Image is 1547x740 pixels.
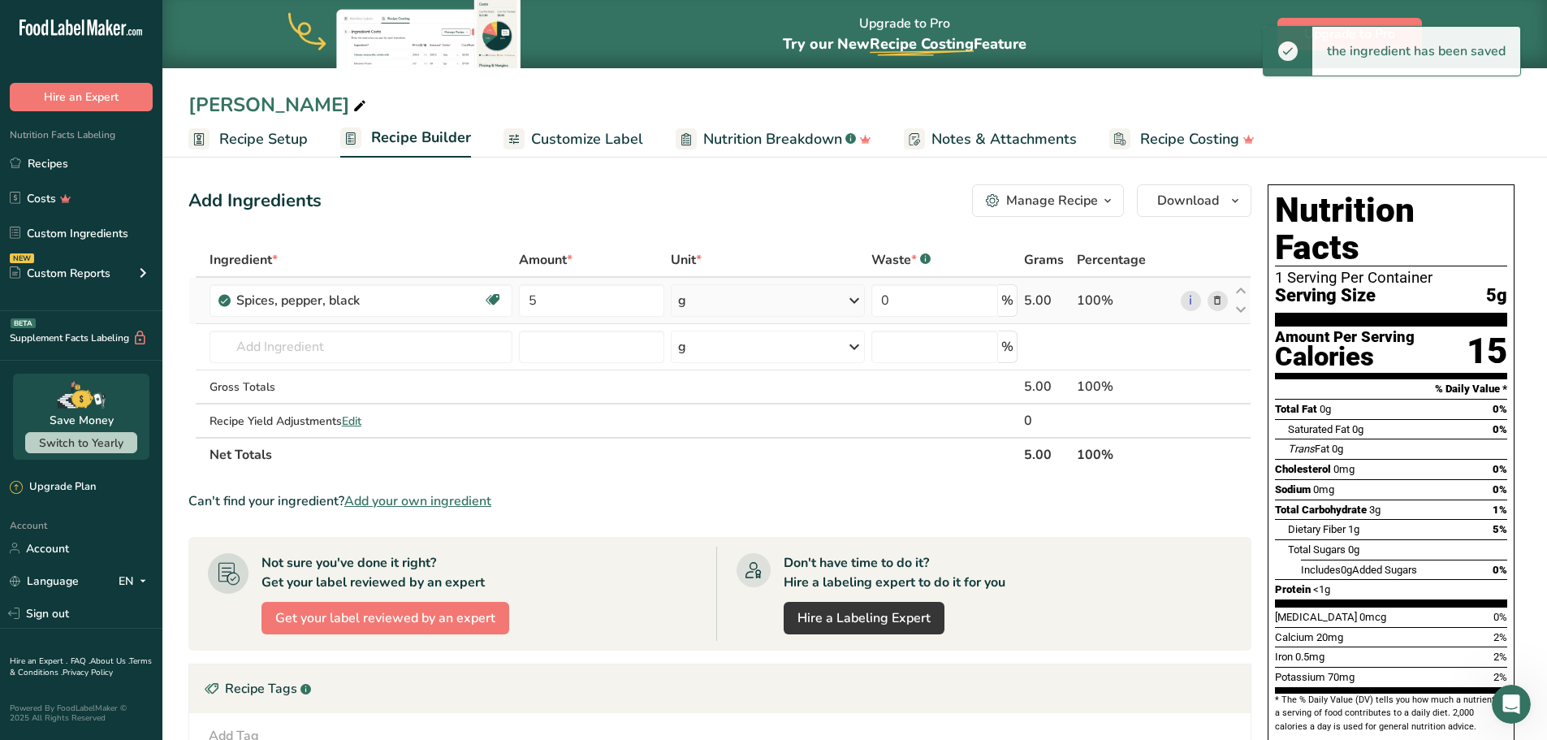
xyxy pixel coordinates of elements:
[189,664,1251,713] div: Recipe Tags
[1333,463,1355,475] span: 0mg
[703,128,842,150] span: Nutrition Breakdown
[1492,685,1531,724] iframe: Intercom live chat
[1493,483,1507,495] span: 0%
[1077,250,1146,270] span: Percentage
[1275,483,1311,495] span: Sodium
[210,413,512,430] div: Recipe Yield Adjustments
[784,602,944,634] a: Hire a Labeling Expert
[783,1,1026,68] div: Upgrade to Pro
[1301,564,1417,576] span: Includes Added Sugars
[1312,27,1520,76] div: the ingredient has been saved
[210,250,278,270] span: Ingredient
[1109,121,1255,158] a: Recipe Costing
[1275,583,1311,595] span: Protein
[1316,631,1343,643] span: 20mg
[1275,504,1367,516] span: Total Carbohydrate
[1328,671,1355,683] span: 70mg
[371,127,471,149] span: Recipe Builder
[1493,423,1507,435] span: 0%
[1140,128,1239,150] span: Recipe Costing
[188,121,308,158] a: Recipe Setup
[676,121,871,158] a: Nutrition Breakdown
[261,602,509,634] button: Get your label reviewed by an expert
[1275,463,1331,475] span: Cholesterol
[671,250,702,270] span: Unit
[1277,18,1422,50] button: Upgrade to Pro
[1275,379,1507,399] section: % Daily Value *
[1313,483,1334,495] span: 0mg
[119,571,153,591] div: EN
[210,331,512,363] input: Add Ingredient
[50,412,114,429] div: Save Money
[210,379,512,396] div: Gross Totals
[1275,192,1507,266] h1: Nutrition Facts
[870,34,974,54] span: Recipe Costing
[871,250,931,270] div: Waste
[1024,377,1070,396] div: 5.00
[10,83,153,111] button: Hire an Expert
[261,553,485,592] div: Not sure you've done it right? Get your label reviewed by an expert
[39,435,123,451] span: Switch to Yearly
[1024,411,1070,431] div: 0
[1359,611,1386,623] span: 0mcg
[1275,651,1293,663] span: Iron
[784,553,1005,592] div: Don't have time to do it? Hire a labeling expert to do it for you
[1493,463,1507,475] span: 0%
[236,291,439,310] div: Spices, pepper, black
[1493,523,1507,535] span: 5%
[1320,403,1331,415] span: 0g
[1077,377,1174,396] div: 100%
[1288,443,1315,455] i: Trans
[1275,345,1415,369] div: Calories
[188,491,1251,511] div: Can't find your ingredient?
[1467,330,1507,373] div: 15
[531,128,643,150] span: Customize Label
[1295,651,1324,663] span: 0.5mg
[188,188,322,214] div: Add Ingredients
[1493,671,1507,683] span: 2%
[1181,291,1201,311] a: i
[1369,504,1381,516] span: 3g
[1288,543,1346,556] span: Total Sugars
[931,128,1077,150] span: Notes & Attachments
[71,656,90,667] a: FAQ .
[1348,523,1359,535] span: 1g
[1024,291,1070,310] div: 5.00
[10,656,67,667] a: Hire an Expert .
[1352,423,1363,435] span: 0g
[1304,24,1395,44] span: Upgrade to Pro
[1493,611,1507,623] span: 0%
[1275,611,1357,623] span: [MEDICAL_DATA]
[188,90,369,119] div: [PERSON_NAME]
[1341,564,1352,576] span: 0g
[519,250,573,270] span: Amount
[1275,694,1507,734] section: * The % Daily Value (DV) tells you how much a nutrient in a serving of food contributes to a dail...
[11,318,36,328] div: BETA
[342,413,361,429] span: Edit
[503,121,643,158] a: Customize Label
[1313,583,1330,595] span: <1g
[1275,671,1325,683] span: Potassium
[10,479,96,495] div: Upgrade Plan
[10,567,79,595] a: Language
[1288,443,1329,455] span: Fat
[1493,403,1507,415] span: 0%
[206,437,1021,471] th: Net Totals
[219,128,308,150] span: Recipe Setup
[1006,191,1098,210] div: Manage Recipe
[1275,286,1376,306] span: Serving Size
[1137,184,1251,217] button: Download
[1493,504,1507,516] span: 1%
[783,34,1026,54] span: Try our New Feature
[1275,403,1317,415] span: Total Fat
[1486,286,1507,306] span: 5g
[1275,330,1415,345] div: Amount Per Serving
[1021,437,1074,471] th: 5.00
[10,703,153,723] div: Powered By FoodLabelMaker © 2025 All Rights Reserved
[90,656,129,667] a: About Us .
[972,184,1124,217] button: Manage Recipe
[10,265,110,282] div: Custom Reports
[1493,564,1507,576] span: 0%
[1077,291,1174,310] div: 100%
[1024,250,1064,270] span: Grams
